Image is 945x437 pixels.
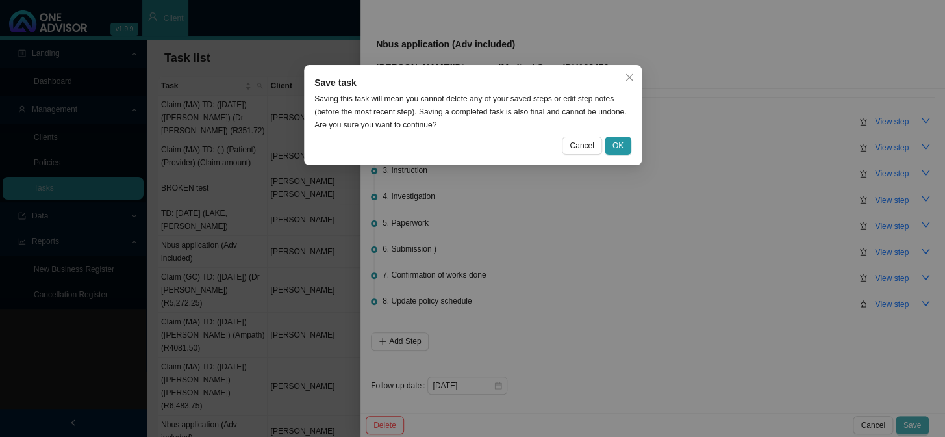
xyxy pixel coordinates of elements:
[620,68,638,86] button: Close
[314,75,631,90] div: Save task
[625,73,634,82] span: close
[562,137,601,155] button: Cancel
[604,137,631,155] button: OK
[612,139,623,152] span: OK
[570,139,594,152] span: Cancel
[314,92,631,131] div: Saving this task will mean you cannot delete any of your saved steps or edit step notes (before t...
